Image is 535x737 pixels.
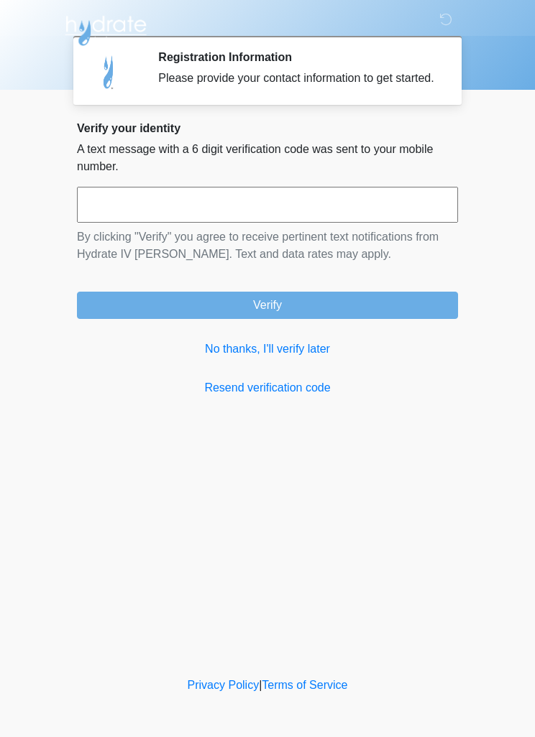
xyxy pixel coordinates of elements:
button: Verify [77,292,458,319]
a: | [259,679,262,691]
a: Terms of Service [262,679,347,691]
p: By clicking "Verify" you agree to receive pertinent text notifications from Hydrate IV [PERSON_NA... [77,228,458,263]
a: No thanks, I'll verify later [77,340,458,358]
div: Please provide your contact information to get started. [158,70,436,87]
p: A text message with a 6 digit verification code was sent to your mobile number. [77,141,458,175]
h2: Verify your identity [77,121,458,135]
a: Resend verification code [77,379,458,397]
img: Agent Avatar [88,50,131,93]
img: Hydrate IV Bar - Chandler Logo [63,11,149,47]
a: Privacy Policy [188,679,260,691]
